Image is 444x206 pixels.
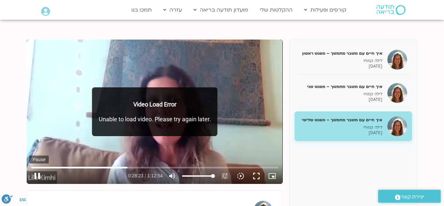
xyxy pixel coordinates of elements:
p: [DATE] [300,130,382,136]
a: יצירת קשר [378,190,441,203]
img: איך חיים עם משבר מתמשך – מפגש שלישי [387,116,407,136]
a: עזרה [160,4,185,16]
span: יצירת קשר [401,192,424,201]
p: לילה קמחי [300,125,382,130]
p: לילה קמחי [300,58,382,64]
a: קורסים ופעילות [301,4,350,16]
p: [DATE] [300,64,382,69]
img: תודעה בריאה [377,5,405,15]
h5: איך חיים עם משבר מתמשך – מפגש ראשון [300,50,382,56]
h5: איך חיים עם משבר מתמשך – מפגש שלישי [300,117,382,123]
a: מועדון תודעה בריאה [190,4,251,16]
img: איך חיים עם משבר מתמשך – מפגש ראשון [387,50,407,70]
p: לילה קמחי [300,91,382,97]
a: ההקלטות שלי [256,4,296,16]
p: [DATE] [300,97,382,103]
img: איך חיים עם משבר מתמשך – מפגש שני [387,83,407,103]
h5: איך חיים עם משבר מתמשך – מפגש שני [300,84,382,90]
a: תמכו בנו [128,4,155,16]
